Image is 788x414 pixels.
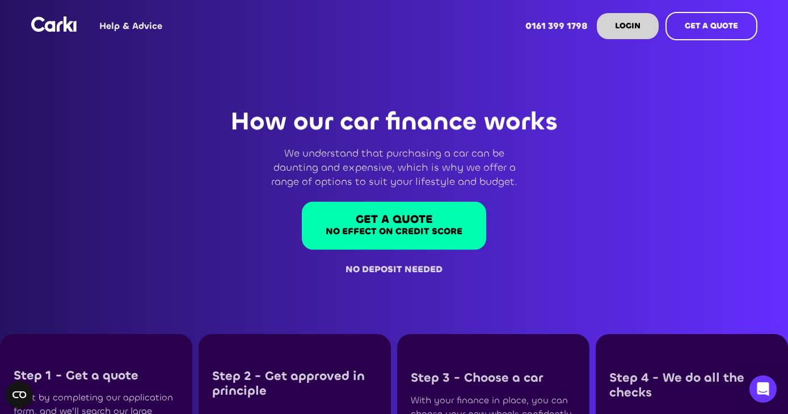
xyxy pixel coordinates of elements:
[271,146,517,189] p: We understand that purchasing a car can be daunting and expensive, which is why we offer a range ...
[665,12,757,40] a: GET A QUOTE
[14,368,179,383] p: Step 1 - Get a quote
[516,4,597,48] a: 0161 399 1798
[525,20,588,32] strong: 0161 399 1798
[685,20,738,31] strong: GET A QUOTE
[597,13,659,39] a: LOGIN
[230,104,558,140] h3: How our car finance works
[411,370,576,385] p: Step 3 - Choose a car
[615,20,640,31] strong: LOGIN
[749,375,777,403] div: Open Intercom Messenger
[90,4,171,48] a: Help & Advice
[609,370,774,400] p: Step 4 - We do all the checks
[302,262,486,276] p: NO DEPOSIT NEEDED
[302,201,486,250] a: GET A QUOTENo effect on credit score
[212,369,377,399] p: Step 2 - Get approved in principle
[31,16,77,32] a: home
[6,381,33,408] button: Open CMP widget
[31,16,77,32] img: Logo
[356,212,433,227] strong: GET A QUOTE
